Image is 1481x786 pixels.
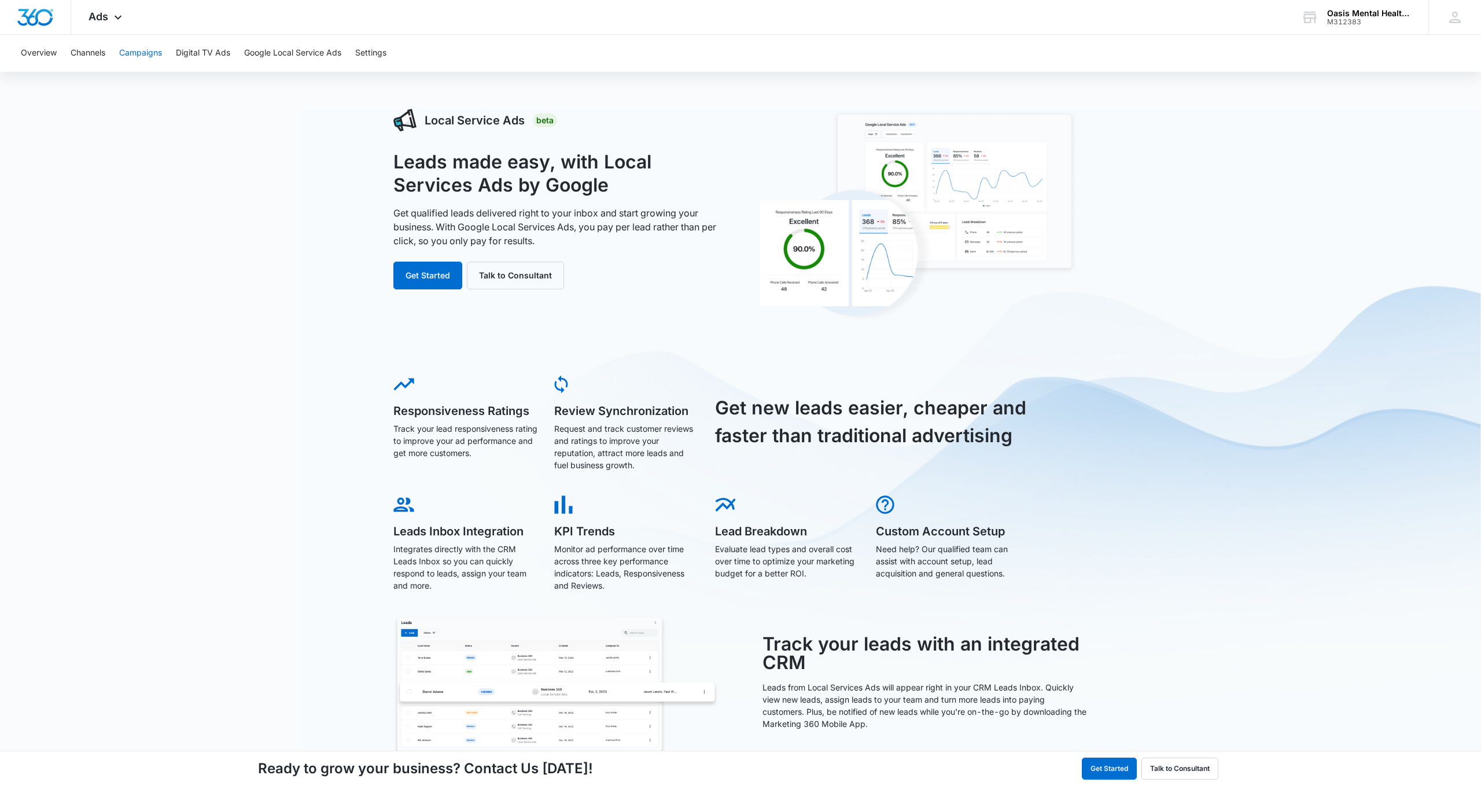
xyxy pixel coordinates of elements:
button: Get Started [1082,758,1137,780]
p: Get qualified leads delivered right to your inbox and start growing your business. With Google Lo... [393,206,728,248]
h3: Track your leads with an integrated CRM [762,635,1088,672]
p: Need help? Our qualified team can assist with account setup, lead acquisition and general questions. [876,543,1021,579]
h5: Leads Inbox Integration [393,526,538,537]
button: Overview [21,35,57,72]
h3: Local Service Ads [425,112,525,129]
button: Get Started [393,262,462,289]
h5: Responsiveness Ratings [393,405,538,417]
h4: Ready to grow your business? Contact Us [DATE]! [258,758,593,779]
h3: Get new leads easier, cheaper and faster than traditional advertising [715,394,1040,450]
div: account name [1327,9,1412,18]
div: Beta [533,113,557,127]
p: Leads from Local Services Ads will appear right in your CRM Leads Inbox. Quickly view new leads, ... [762,681,1088,730]
button: Channels [71,35,105,72]
p: Evaluate lead types and overall cost over time to optimize your marketing budget for a better ROI. [715,543,860,579]
h1: Leads made easy, with Local Services Ads by Google [393,150,728,197]
h5: Lead Breakdown [715,526,860,537]
p: Request and track customer reviews and ratings to improve your reputation, attract more leads and... [554,423,699,471]
h5: KPI Trends [554,526,699,537]
p: Integrates directly with the CRM Leads Inbox so you can quickly respond to leads, assign your tea... [393,543,538,592]
button: Settings [355,35,386,72]
button: Campaigns [119,35,162,72]
h5: Custom Account Setup [876,526,1021,537]
button: Talk to Consultant [1141,758,1218,780]
h5: Review Synchronization [554,405,699,417]
div: account id [1327,18,1412,26]
button: Talk to Consultant [467,262,564,289]
button: Google Local Service Ads [244,35,341,72]
span: Ads [89,10,108,23]
p: Monitor ad performance over time across three key performance indicators: Leads, Responsiveness a... [554,543,699,592]
p: Track your lead responsiveness rating to improve your ad performance and get more customers. [393,423,538,459]
button: Digital TV Ads [176,35,230,72]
